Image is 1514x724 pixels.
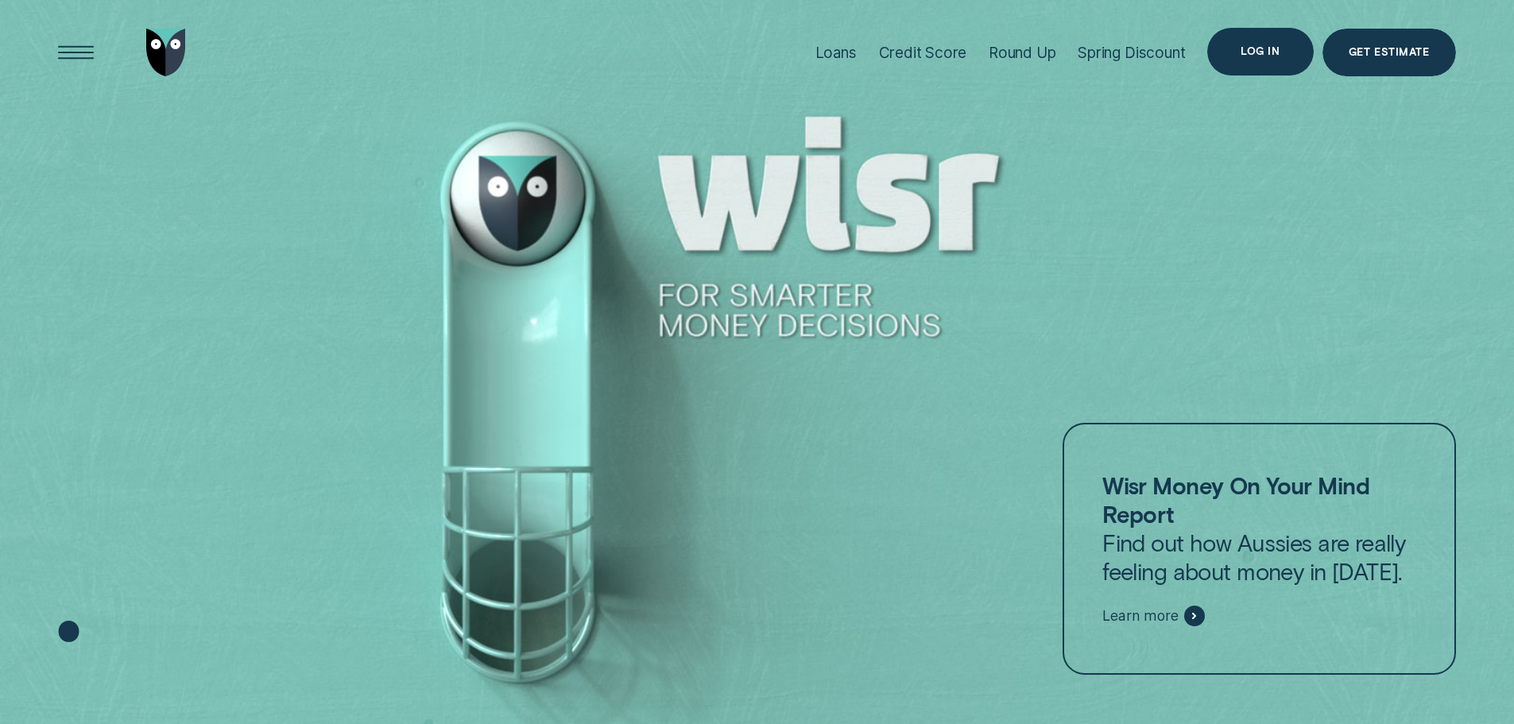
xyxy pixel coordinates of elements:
button: Open Menu [52,29,100,76]
a: Get Estimate [1322,29,1456,76]
span: Learn more [1102,607,1178,625]
div: Spring Discount [1078,44,1185,62]
div: Log in [1241,47,1280,56]
p: Find out how Aussies are really feeling about money in [DATE]. [1102,471,1415,586]
div: Loans [815,44,857,62]
strong: Wisr Money On Your Mind Report [1102,471,1369,528]
a: Wisr Money On Your Mind ReportFind out how Aussies are really feeling about money in [DATE].Learn... [1063,423,1455,676]
div: Round Up [989,44,1056,62]
button: Log in [1207,28,1313,75]
img: Wisr [146,29,186,76]
div: Credit Score [879,44,967,62]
